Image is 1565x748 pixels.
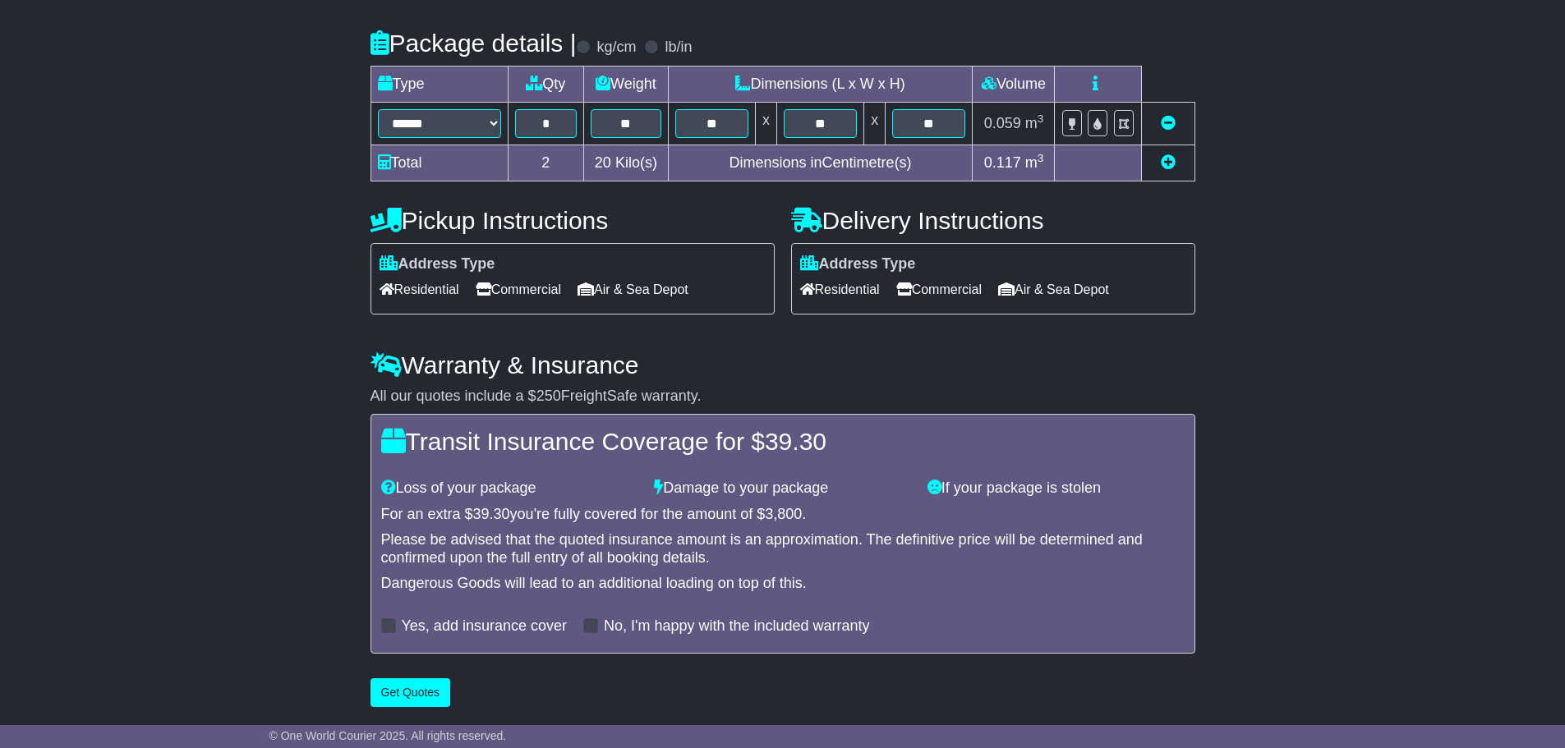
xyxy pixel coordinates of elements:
h4: Warranty & Insurance [371,351,1195,379]
span: 0.117 [984,154,1021,171]
h4: Pickup Instructions [371,207,775,234]
a: Remove this item [1161,115,1176,131]
span: 3,800 [765,506,802,522]
div: Damage to your package [646,480,919,498]
td: x [755,102,776,145]
sup: 3 [1038,152,1044,164]
div: Dangerous Goods will lead to an additional loading on top of this. [381,575,1185,593]
span: Residential [380,277,459,302]
td: Kilo(s) [584,145,669,181]
span: m [1025,154,1044,171]
td: x [864,102,886,145]
h4: Package details | [371,30,577,57]
div: For an extra $ you're fully covered for the amount of $ . [381,506,1185,524]
button: Get Quotes [371,678,451,707]
td: Dimensions in Centimetre(s) [668,145,973,181]
label: lb/in [665,39,692,57]
h4: Delivery Instructions [791,207,1195,234]
label: kg/cm [596,39,636,57]
div: If your package is stolen [919,480,1193,498]
span: 250 [536,388,561,404]
h4: Transit Insurance Coverage for $ [381,428,1185,455]
span: 0.059 [984,115,1021,131]
span: Commercial [476,277,561,302]
span: 39.30 [765,428,826,455]
span: Commercial [896,277,982,302]
span: © One World Courier 2025. All rights reserved. [269,729,507,742]
div: Loss of your package [373,480,647,498]
label: Address Type [380,255,495,273]
td: Volume [973,66,1055,102]
td: Weight [584,66,669,102]
div: Please be advised that the quoted insurance amount is an approximation. The definitive price will... [381,531,1185,567]
span: Residential [800,277,880,302]
td: Qty [508,66,584,102]
td: Total [371,145,508,181]
label: No, I'm happy with the included warranty [604,617,870,636]
div: All our quotes include a $ FreightSafe warranty. [371,388,1195,406]
a: Add new item [1161,154,1176,171]
span: Air & Sea Depot [998,277,1109,302]
td: Dimensions (L x W x H) [668,66,973,102]
td: 2 [508,145,584,181]
span: m [1025,115,1044,131]
span: 39.30 [473,506,510,522]
span: 20 [595,154,611,171]
label: Yes, add insurance cover [402,617,567,636]
td: Type [371,66,508,102]
span: Air & Sea Depot [578,277,688,302]
label: Address Type [800,255,916,273]
sup: 3 [1038,112,1044,125]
